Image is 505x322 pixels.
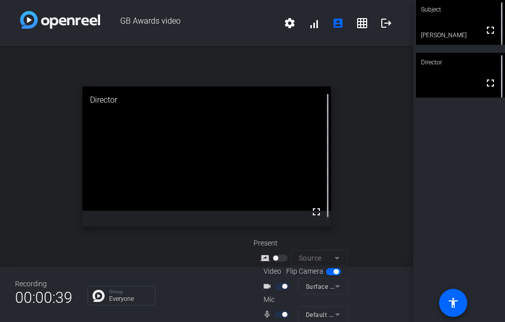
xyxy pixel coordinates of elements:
[302,11,326,35] button: signal_cellular_alt
[20,11,100,29] img: white-gradient.svg
[82,87,330,114] div: Director
[332,17,344,29] mat-icon: account_box
[416,53,505,72] div: Director
[263,308,275,320] mat-icon: mic_none
[286,266,323,277] span: Flip Camera
[109,289,150,294] p: Group
[254,238,354,249] div: Present
[109,296,150,302] p: Everyone
[100,11,278,35] span: GB Awards video
[261,252,273,264] mat-icon: screen_share_outline
[264,266,281,277] span: Video
[447,297,459,309] mat-icon: accessibility
[310,206,322,218] mat-icon: fullscreen
[380,17,392,29] mat-icon: logout
[484,77,496,89] mat-icon: fullscreen
[15,285,72,310] span: 00:00:39
[93,290,105,302] img: Chat Icon
[284,17,296,29] mat-icon: settings
[254,294,354,305] div: Mic
[15,279,72,289] div: Recording
[263,280,275,292] mat-icon: videocam_outline
[356,17,368,29] mat-icon: grid_on
[484,24,496,36] mat-icon: fullscreen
